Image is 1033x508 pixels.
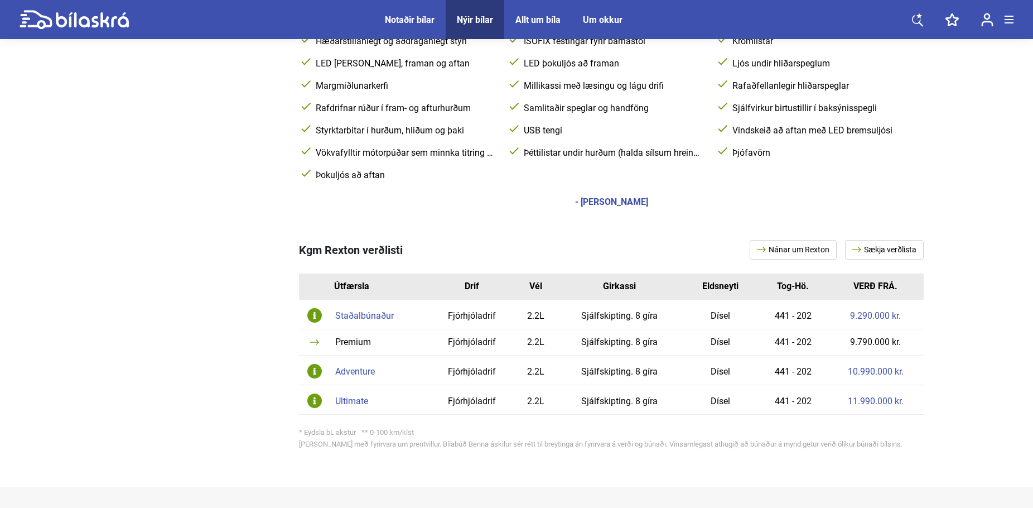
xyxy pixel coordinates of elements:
[515,15,561,25] a: Allt um bíla
[335,311,424,320] div: Staðalbúnaður
[522,125,704,136] span: USB tengi
[299,429,924,436] div: * Eydsla bL akstur
[307,394,322,408] img: info-icon.svg
[757,247,769,252] img: arrow.svg
[981,13,993,27] img: user-login.svg
[522,36,704,47] span: ISOFIX festingar fyrir barnastól
[583,15,622,25] a: Um okkur
[557,385,682,415] td: Sjálfskipting. 8 gíra
[850,338,901,347] a: 9.790.000 kr.
[682,385,758,415] td: Dísel
[565,282,674,291] div: Girkassi
[335,397,424,406] div: Ultimate
[682,356,758,385] td: Dísel
[313,125,496,136] span: Styrktarbitar í hurðum, hliðum og þaki
[758,329,828,356] td: 441 - 202
[313,170,496,181] span: Þokuljós að aftan
[385,15,435,25] a: Notaðir bílar
[514,356,557,385] td: 2.2L
[514,300,557,329] td: 2.2L
[514,329,557,356] td: 2.2L
[313,36,496,47] span: Hæðarstillanlegt og aðdraganlegt stýri
[730,36,913,47] span: Krómlistar
[691,282,750,291] div: Eldsneyti
[575,198,648,207] div: - [PERSON_NAME]
[334,282,429,291] div: Útfærsla
[299,243,403,257] span: Kgm Rexton verðlisti
[758,385,828,415] td: 441 - 202
[848,397,904,406] a: 11.990.000 kr.
[335,367,424,376] div: Adventure
[361,428,414,437] span: ** 0-100 km/klst
[313,147,496,159] span: Vökvafylltir mótorpúðar sem minnka titring og hljóð í vél.
[523,282,548,291] div: Vél
[758,300,828,329] td: 441 - 202
[514,385,557,415] td: 2.2L
[313,103,496,114] span: Rafdrifnar rúður í fram- og afturhurðum
[522,147,704,159] span: Þéttilistar undir hurðum (halda sílsum hreinum)
[557,329,682,356] td: Sjálfskipting. 8 gíra
[522,80,704,92] span: Millikassi með læsingu og lágu drifi
[299,274,330,300] th: Id
[429,300,514,329] td: Fjórhjóladrif
[850,311,901,320] a: 9.290.000 kr.
[682,329,758,356] td: Dísel
[429,385,514,415] td: Fjórhjóladrif
[730,147,913,159] span: Þjófavörn
[522,103,704,114] span: Samlitaðir speglar og handföng
[730,125,913,136] span: Vindskeið að aftan með LED bremsuljósi
[730,58,913,69] span: Ljós undir hliðarspeglum
[313,80,496,92] span: Margmiðlunarkerfi
[335,338,424,347] div: Premium
[836,282,915,291] div: VERÐ FRÁ.
[730,103,913,114] span: Sjálfvirkur birtustillir í baksýnisspegli
[310,339,319,345] img: arrow.svg
[557,356,682,385] td: Sjálfskipting. 8 gíra
[457,15,493,25] a: Nýir bílar
[307,364,322,378] img: info-icon.svg
[845,240,924,260] a: Sækja verðlista
[307,308,322,323] img: info-icon.svg
[766,282,819,291] div: Tog-Hö.
[730,80,913,92] span: Rafaðfellanlegir hliðarspeglar
[299,440,924,448] div: [PERSON_NAME] með fyrirvara um prentvillur. Bílabúð Benna áskilur sér rétt til breytinga án fyrir...
[429,356,514,385] td: Fjórhjóladrif
[848,367,904,376] a: 10.990.000 kr.
[557,300,682,329] td: Sjálfskipting. 8 gíra
[522,58,704,69] span: LED þokuljós að framan
[682,300,758,329] td: Dísel
[438,282,506,291] div: Drif
[429,329,514,356] td: Fjórhjóladrif
[313,58,496,69] span: LED [PERSON_NAME], framan og aftan
[852,247,864,252] img: arrow.svg
[758,356,828,385] td: 441 - 202
[750,240,837,260] a: Nánar um Rexton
